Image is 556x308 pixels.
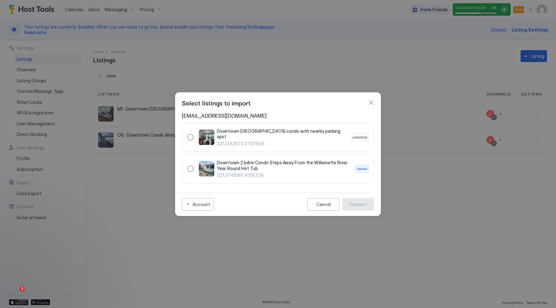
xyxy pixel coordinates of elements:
button: Connect [342,198,374,211]
button: Cancel [307,198,339,211]
div: listing image [199,130,214,145]
iframe: Intercom notifications message [5,246,134,291]
div: 321.3741585.4315730 [187,160,369,178]
span: Downtown 2 bdrm Condo Steps Away From the Willamette River. Year Round Hot Tub [217,160,350,171]
span: unlisted [352,134,367,140]
span: 321.3741585.4315730 [217,172,350,178]
span: [EMAIL_ADDRESS][DOMAIN_NAME] [182,113,374,119]
div: RadioGroup [187,128,369,147]
div: Account [192,201,210,208]
span: 2 [20,286,25,291]
iframe: Intercom live chat [6,286,22,302]
div: Cancel [316,202,331,207]
div: RadioGroup [187,160,369,178]
span: Downtown [GEOGRAPHIC_DATA] condo with nearby parking spot [217,128,346,140]
span: listed [357,166,367,172]
span: 321.2142970.2707506 [217,141,346,147]
button: Account [182,198,214,211]
div: listing image [199,161,214,177]
div: 321.2142970.2707506 [187,128,369,147]
div: Connect [349,201,367,208]
span: Select listings to import [182,98,251,107]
